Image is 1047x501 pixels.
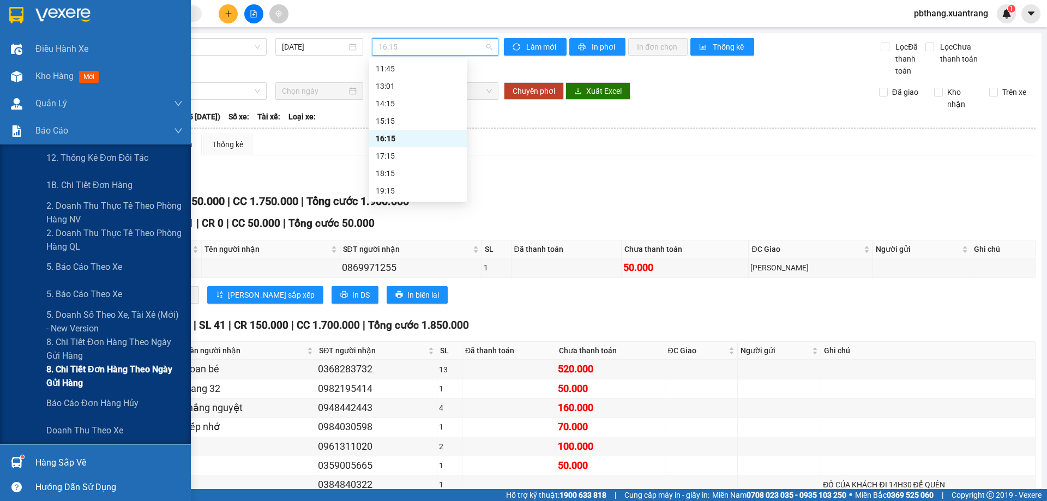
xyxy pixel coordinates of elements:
span: Làm mới [526,41,558,53]
span: 50.000 [110,38,136,48]
span: 1 [1009,5,1013,13]
input: 14/10/2025 [282,41,347,53]
div: 520.000 [558,361,663,377]
button: Chuyển phơi [504,82,564,100]
span: | [226,217,229,230]
span: question-circle [11,482,22,492]
span: 5. Báo cáo theo xe [46,260,122,274]
span: Miền Bắc [855,489,934,501]
span: CC 1.700.000 [297,319,360,331]
span: | [291,319,294,331]
span: printer [340,291,348,299]
div: 160.000 [558,400,663,415]
span: Kho nhận [943,86,981,110]
span: Đã giao [888,86,923,98]
th: Chưa thanh toán [556,342,665,360]
div: 50.000 [558,381,663,396]
td: 0359005665 [316,456,437,475]
div: Hàng sắp về [35,455,183,471]
button: file-add [244,4,263,23]
div: 0982195414 [318,381,435,396]
span: | [615,489,616,501]
span: Báo cáo [35,124,68,137]
span: Hỗ trợ kỹ thuật: [506,489,606,501]
span: CR 150.000 [169,195,225,208]
div: 0948442443 [318,400,435,415]
span: Người gửi [876,243,960,255]
div: 17:15 [376,150,461,162]
input: Chọn ngày [282,85,347,97]
img: solution-icon [11,125,22,137]
img: warehouse-icon [11,98,22,110]
div: 0984030598 [318,419,435,434]
img: icon-new-feature [1002,9,1012,19]
span: CC 50.000 [232,217,280,230]
span: Báo cáo đơn hàng hủy [46,396,139,410]
div: 0359005665 [318,458,435,473]
img: logo-vxr [9,7,23,23]
span: printer [578,43,587,52]
span: Lọc Chưa thanh toán [936,41,992,65]
div: 1 [439,479,460,491]
span: In biên lai [407,289,439,301]
sup: 1 [21,455,24,458]
span: | [227,195,230,208]
div: 100.000 [558,439,663,454]
span: [PERSON_NAME] sắp xếp [228,289,315,301]
span: pbthang.xuantrang [905,7,997,20]
th: Đã thanh toán [512,240,622,258]
span: In phơi [592,41,617,53]
span: Dọc Đường: [3,61,41,69]
span: 16:15 [378,39,492,55]
button: printerIn phơi [569,38,625,56]
div: 19:15 [376,185,461,197]
div: 15:15 [376,115,461,127]
span: ĐC Giao [668,345,726,357]
span: 8. Chi tiết đơn hàng theo ngày gửi hàng [46,335,183,363]
span: sort-ascending [216,291,224,299]
div: 4 [439,402,460,414]
span: Doanh thu theo xe [46,424,123,437]
span: ⚪️ [849,493,852,497]
span: Xuất Excel [586,85,622,97]
span: 2. Doanh thu thực tế theo phòng hàng NV [46,199,183,226]
span: In DS [352,289,370,301]
span: printer [395,291,403,299]
span: Tên người nhận [185,345,305,357]
span: down [174,99,183,108]
img: warehouse-icon [11,71,22,82]
span: Tổng cước 1.900.000 [306,195,409,208]
td: 0961311020 [316,437,437,456]
span: 0 [53,51,57,59]
span: 5. Doanh số theo xe, tài xế (mới) - New version [46,308,183,335]
div: 2 [439,440,460,452]
div: hoan bé [184,361,314,377]
div: Thống kê [212,138,243,150]
span: Số kiện: [4,39,34,47]
span: download [574,87,582,96]
td: 0984030598 [316,418,437,437]
span: | [196,217,199,230]
div: 0961311020 [318,439,435,454]
th: Chưa thanh toán [622,240,749,258]
span: Quản Lý [35,96,67,110]
div: 11:45 [376,63,461,75]
button: downloadXuất Excel [565,82,630,100]
div: Hướng dẫn sử dụng [35,479,183,496]
span: sync [513,43,522,52]
button: bar-chartThống kê [690,38,754,56]
button: printerIn DS [332,286,378,304]
span: 8. Chi tiết đơn hàng theo ngày gửi hàng [46,363,183,390]
span: CR 150.000 [234,319,288,331]
span: 0962067229 [4,5,81,21]
span: copyright [986,491,994,499]
span: Tổng cước 1.850.000 [368,319,469,331]
span: Tổng cước 50.000 [288,217,375,230]
div: bếp nhớ [184,419,314,434]
span: SL 41 [199,319,226,331]
span: file-add [250,10,257,17]
td: 0982195414 [316,379,437,399]
img: warehouse-icon [11,44,22,55]
div: ĐỒ CỦA KHÁCH ĐI 14H30 ĐỂ QUÊN [823,479,1033,491]
div: 70.000 [558,419,663,434]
